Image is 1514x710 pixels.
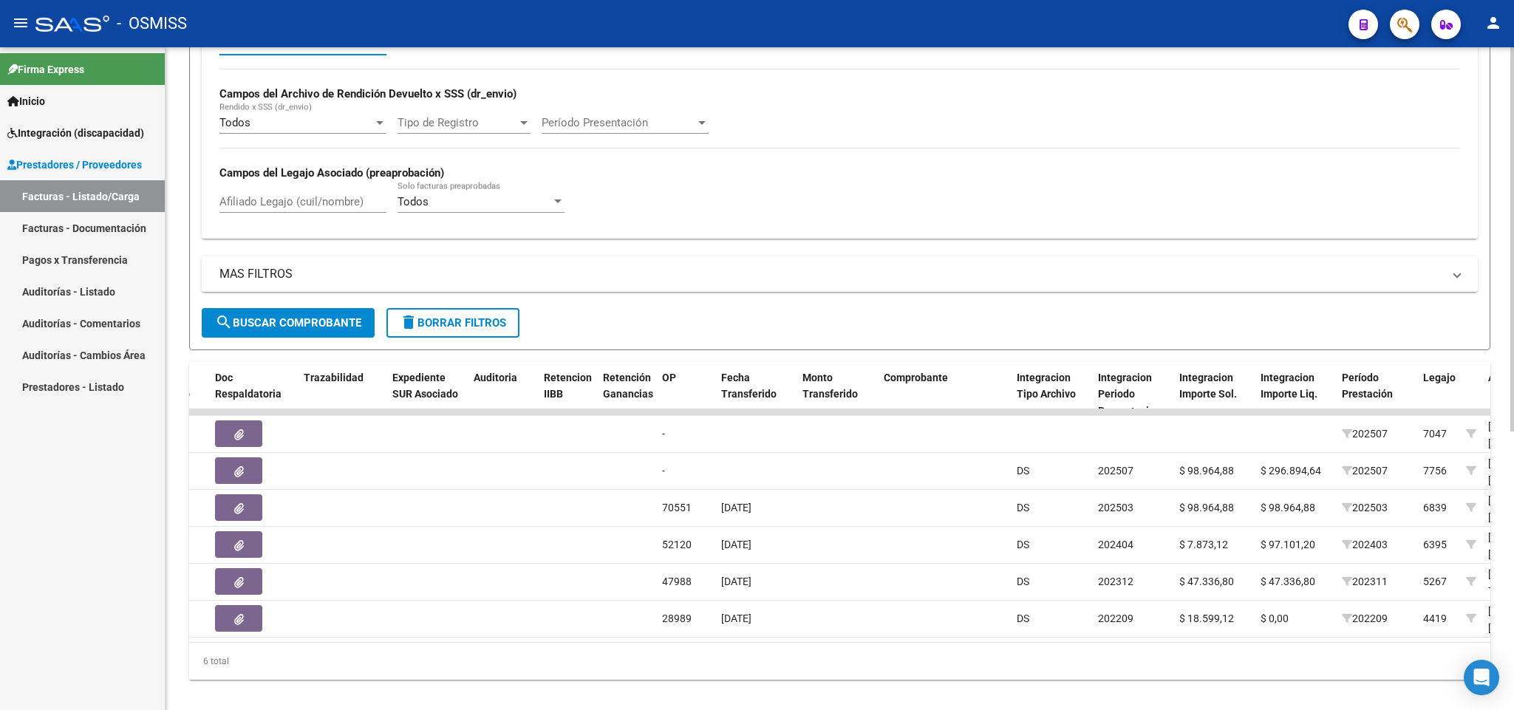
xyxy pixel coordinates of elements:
div: 7756 [1423,462,1447,479]
span: $ 98.964,88 [1179,502,1234,513]
span: DS [1017,539,1029,550]
mat-icon: delete [400,313,417,331]
span: [DATE] [721,576,751,587]
datatable-header-cell: Integracion Importe Sol. [1173,362,1255,427]
span: [DATE] [721,539,751,550]
mat-icon: search [215,313,233,331]
div: 7047 [1423,426,1447,443]
datatable-header-cell: Integracion Tipo Archivo [1011,362,1092,427]
span: Tipo de Registro [398,116,517,129]
span: Firma Express [7,61,84,78]
mat-panel-title: MAS FILTROS [219,266,1442,282]
span: Integracion Importe Sol. [1179,372,1237,400]
div: 5267 [1423,573,1447,590]
datatable-header-cell: Doc Respaldatoria [209,362,298,427]
span: $ 97.101,20 [1261,539,1315,550]
span: 70551 [662,502,692,513]
div: 6 total [189,643,1490,680]
span: 202507 [1342,465,1388,477]
span: DS [1017,502,1029,513]
span: 202311 [1342,576,1388,587]
datatable-header-cell: Integracion Periodo Presentacion [1092,362,1173,427]
span: 52120 [662,539,692,550]
span: Monto Transferido [802,372,858,400]
span: Integración (discapacidad) [7,125,144,141]
div: 4419 [1423,610,1447,627]
span: $ 296.894,64 [1261,465,1321,477]
mat-icon: menu [12,14,30,32]
datatable-header-cell: Comprobante [878,362,1011,427]
span: Retención Ganancias [603,372,653,400]
span: $ 18.599,12 [1179,612,1234,624]
span: 202312 [1098,576,1133,587]
span: Auditoria [474,372,517,383]
span: Doc Respaldatoria [215,372,282,400]
div: 6839 [1423,499,1447,516]
span: Borrar Filtros [400,316,506,330]
span: $ 98.964,88 [1261,502,1315,513]
span: 202404 [1098,539,1133,550]
span: Trazabilidad [304,372,364,383]
span: Fecha Transferido [721,372,777,400]
span: [DATE] [721,502,751,513]
span: 202503 [1098,502,1133,513]
span: 202503 [1342,502,1388,513]
div: Open Intercom Messenger [1464,660,1499,695]
datatable-header-cell: Período Prestación [1336,362,1417,427]
span: Todos [398,195,429,208]
span: 28989 [662,612,692,624]
span: 202209 [1342,612,1388,624]
span: Legajo [1423,372,1456,383]
span: Expediente SUR Asociado [392,372,458,400]
datatable-header-cell: Monto Transferido [797,362,878,427]
span: Inicio [7,93,45,109]
span: DS [1017,612,1029,624]
datatable-header-cell: Retención Ganancias [597,362,656,427]
span: 47988 [662,576,692,587]
datatable-header-cell: Legajo [1417,362,1460,427]
span: DS [1017,465,1029,477]
span: OP [662,372,676,383]
span: - [662,465,665,477]
datatable-header-cell: Fecha Transferido [715,362,797,427]
datatable-header-cell: Auditoria [468,362,538,427]
mat-expansion-panel-header: MAS FILTROS [202,256,1478,292]
strong: Campos del Legajo Asociado (preaprobación) [219,166,444,180]
span: 202507 [1342,428,1388,440]
span: Todos [219,116,250,129]
button: Buscar Comprobante [202,308,375,338]
span: Prestadores / Proveedores [7,157,142,173]
span: Período Presentación [542,116,695,129]
mat-icon: person [1484,14,1502,32]
span: [DATE] [721,612,751,624]
div: 6395 [1423,536,1447,553]
span: $ 47.336,80 [1179,576,1234,587]
span: 202507 [1098,465,1133,477]
span: $ 0,00 [1261,612,1289,624]
datatable-header-cell: Retencion IIBB [538,362,597,427]
datatable-header-cell: Trazabilidad [298,362,386,427]
span: Integracion Tipo Archivo [1017,372,1076,400]
datatable-header-cell: Integracion Importe Liq. [1255,362,1336,427]
datatable-header-cell: Expediente SUR Asociado [386,362,468,427]
button: Borrar Filtros [386,308,519,338]
span: Buscar Comprobante [215,316,361,330]
span: Período Prestación [1342,372,1393,400]
span: - [662,428,665,440]
span: Comprobante [884,372,948,383]
span: $ 7.873,12 [1179,539,1228,550]
strong: Campos del Archivo de Rendición Devuelto x SSS (dr_envio) [219,87,516,100]
span: 202209 [1098,612,1133,624]
span: DS [1017,576,1029,587]
span: Retencion IIBB [544,372,592,400]
span: $ 47.336,80 [1261,576,1315,587]
span: - OSMISS [117,7,187,40]
span: 202403 [1342,539,1388,550]
span: Integracion Periodo Presentacion [1098,372,1161,417]
span: Integracion Importe Liq. [1261,372,1317,400]
datatable-header-cell: OP [656,362,715,427]
span: $ 98.964,88 [1179,465,1234,477]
